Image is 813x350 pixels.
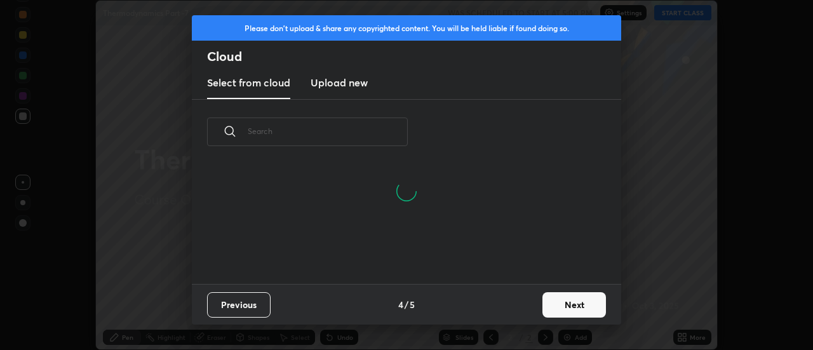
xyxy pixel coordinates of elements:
button: Previous [207,292,271,318]
h4: / [405,298,408,311]
h2: Cloud [207,48,621,65]
h4: 4 [398,298,403,311]
div: Please don't upload & share any copyrighted content. You will be held liable if found doing so. [192,15,621,41]
button: Next [542,292,606,318]
h3: Upload new [311,75,368,90]
h4: 5 [410,298,415,311]
input: Search [248,104,408,158]
h3: Select from cloud [207,75,290,90]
